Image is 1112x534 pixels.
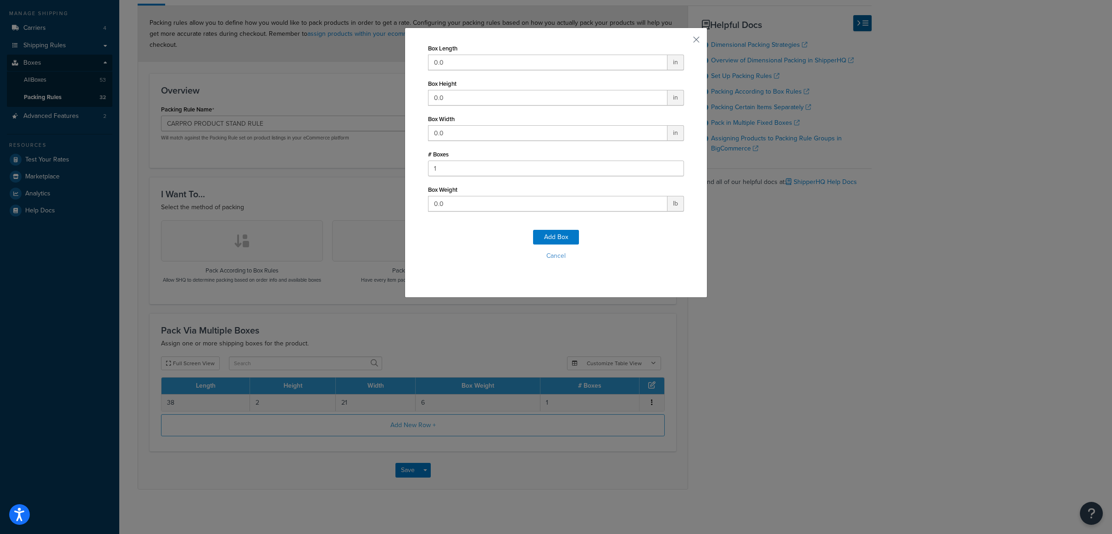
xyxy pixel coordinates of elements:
label: Box Length [428,45,457,52]
span: in [667,90,684,106]
button: Cancel [428,249,684,263]
span: lb [667,196,684,211]
span: in [667,125,684,141]
label: # Boxes [428,151,449,158]
label: Box Width [428,116,455,122]
label: Box Weight [428,186,457,193]
label: Box Height [428,80,456,87]
span: in [667,55,684,70]
button: Add Box [533,230,579,245]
